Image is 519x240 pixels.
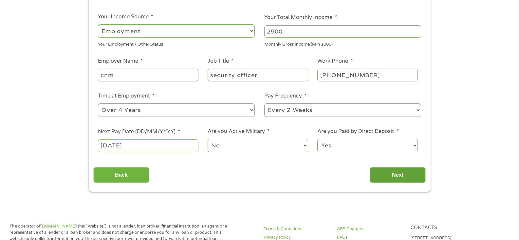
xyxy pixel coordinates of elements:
[264,93,306,99] label: Pay Frequency
[98,93,155,99] label: Time at Employment
[317,58,353,65] label: Work Phone
[98,13,153,20] label: Your Income Source
[98,39,255,48] div: Your Employment / Other Status
[411,225,476,231] h4: Contacts
[264,25,421,38] input: 1800
[317,128,399,135] label: Are you Paid by Direct Deposit
[93,167,149,183] input: Back
[370,167,426,183] input: Next
[208,128,269,135] label: Are you Active Military
[317,69,417,81] input: (231) 754-4010
[98,69,198,81] input: Walmart
[264,39,421,48] div: Monthly Gross Income (Min 1000)
[264,226,329,232] a: Terms & Conditions
[208,58,233,65] label: Job Title
[41,224,76,229] a: [DOMAIN_NAME]
[208,69,308,81] input: Cashier
[264,14,337,21] label: Your Total Monthly Income
[98,58,143,65] label: Employer Name
[98,139,198,152] input: Use the arrow keys to pick a date
[98,128,180,135] label: Next Pay Date (DD/MM/YYYY)
[337,226,402,232] a: APR Charges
